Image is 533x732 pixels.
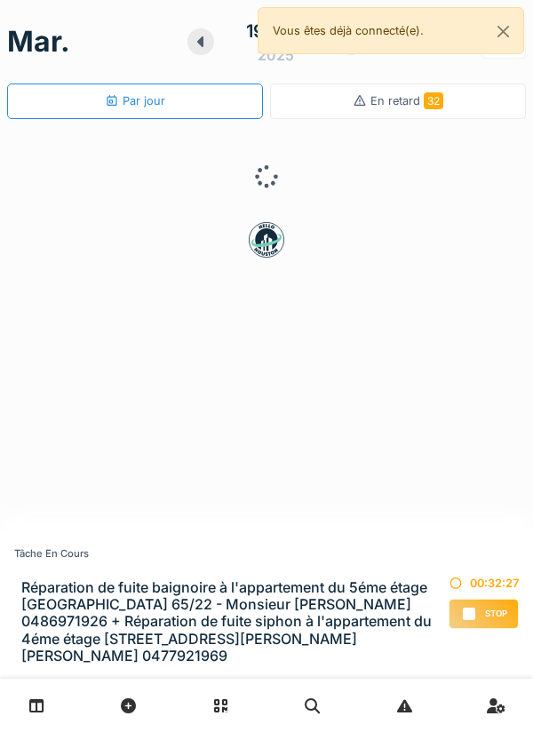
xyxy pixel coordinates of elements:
[246,18,306,44] div: 19 août
[258,7,524,54] div: Vous êtes déjà connecté(e).
[483,8,523,55] button: Close
[258,44,294,66] div: 2025
[7,25,70,59] h1: mar.
[105,92,165,109] div: Par jour
[485,608,507,620] span: Stop
[449,575,519,592] div: 00:32:27
[21,579,449,664] h3: Réparation de fuite baignoire à l'appartement du 5éme étage [GEOGRAPHIC_DATA] 65/22 - Monsieur [P...
[14,546,449,561] div: Tâche en cours
[370,94,443,107] span: En retard
[424,92,443,109] span: 32
[249,222,284,258] img: badge-BVDL4wpA.svg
